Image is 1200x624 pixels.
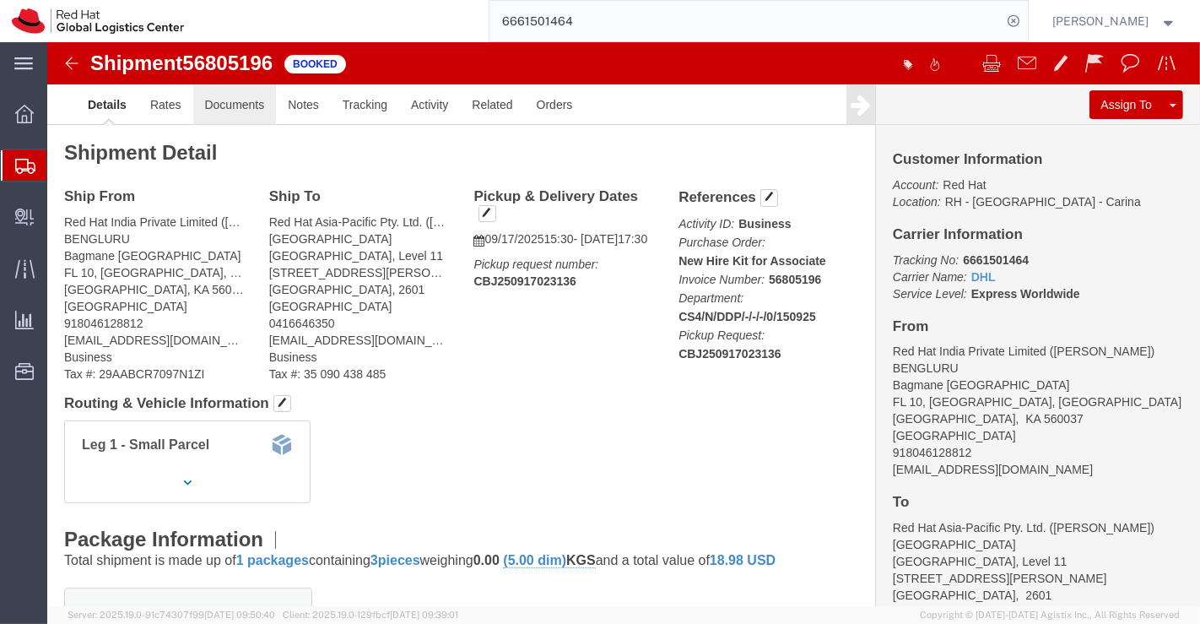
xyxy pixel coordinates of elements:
span: Client: 2025.19.0-129fbcf [283,610,458,620]
span: [DATE] 09:50:40 [204,610,275,620]
span: Sumitra Hansdah [1053,12,1149,30]
input: Search for shipment number, reference number [489,1,1003,41]
span: Copyright © [DATE]-[DATE] Agistix Inc., All Rights Reserved [920,608,1180,622]
iframe: FS Legacy Container [47,42,1200,606]
button: [PERSON_NAME] [1052,11,1177,31]
span: [DATE] 09:39:01 [390,610,458,620]
span: Server: 2025.19.0-91c74307f99 [68,610,275,620]
img: logo [12,8,184,34]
